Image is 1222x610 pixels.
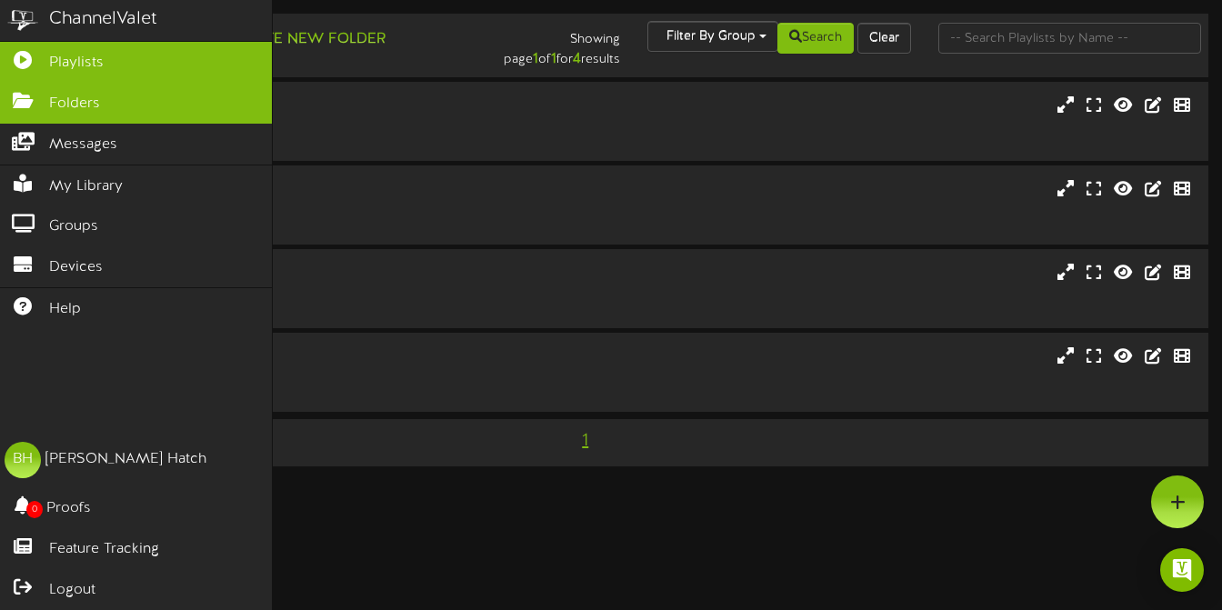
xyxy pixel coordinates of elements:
div: # 11631 [73,383,525,398]
span: Logout [49,580,95,601]
span: Playlists [49,53,104,74]
div: 9020 Breakroom [73,95,525,116]
strong: 1 [533,51,538,67]
span: Folders [49,94,100,115]
div: Open Intercom Messenger [1160,548,1204,592]
button: Search [777,23,854,54]
span: 1 [577,431,593,451]
span: Proofs [46,498,91,519]
div: Landscape ( 16:9 ) [73,200,525,215]
span: Devices [49,257,103,278]
div: ChannelValet [49,6,157,33]
div: # 11665 [73,299,525,315]
div: Landscape ( 16:9 ) [73,284,525,299]
button: Clear [857,23,911,54]
div: Showing page of for results [440,21,634,70]
div: # 11667 [73,215,525,231]
button: Filter By Group [647,21,778,52]
span: Messages [49,135,117,155]
div: # 11666 [73,132,525,147]
span: Feature Tracking [49,539,159,560]
div: BH [5,442,41,478]
div: Landscape ( 16:9 ) [73,116,525,132]
span: Groups [49,216,98,237]
strong: 1 [551,51,556,67]
span: 0 [26,501,43,518]
div: 9090 Breakroom [73,263,525,284]
button: Create New Folder [210,28,391,51]
span: Help [49,299,81,320]
div: 9090 Video Wall [73,346,525,367]
span: My Library [49,176,123,197]
div: [PERSON_NAME] Hatch [45,449,206,470]
div: Landscape ( 16:9 ) [73,367,525,383]
input: -- Search Playlists by Name -- [938,23,1202,54]
strong: 4 [573,51,581,67]
div: 9020 Lobby [73,179,525,200]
